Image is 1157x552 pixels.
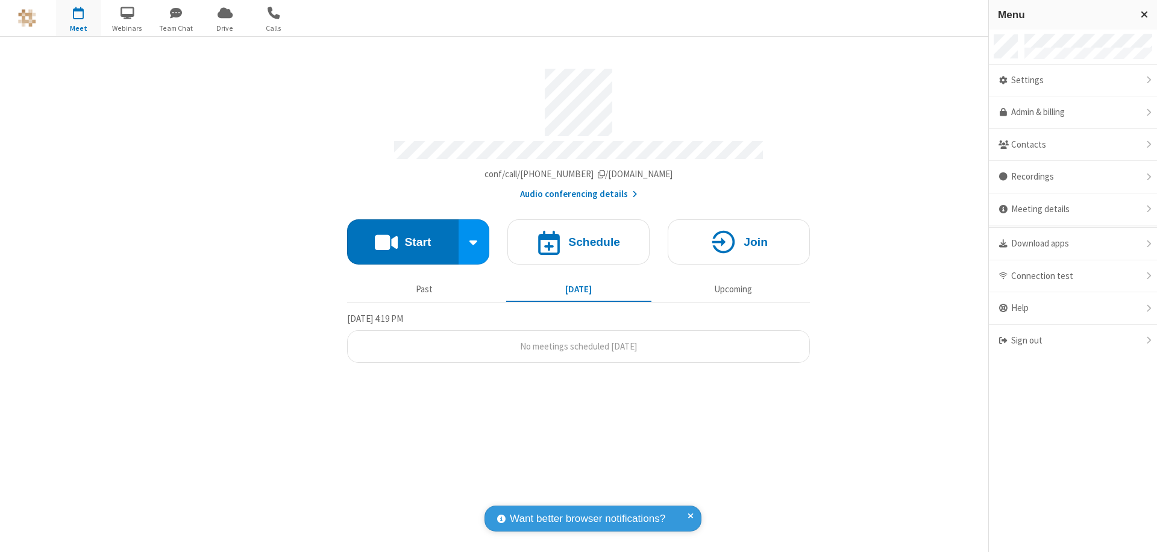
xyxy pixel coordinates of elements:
h3: Menu [998,9,1130,20]
button: Start [347,219,459,265]
div: Settings [989,64,1157,97]
span: Team Chat [154,23,199,34]
span: Calls [251,23,296,34]
span: Meet [56,23,101,34]
div: Meeting details [989,193,1157,226]
div: Download apps [989,228,1157,260]
button: Past [352,278,497,301]
button: Join [668,219,810,265]
div: Connection test [989,260,1157,293]
img: QA Selenium DO NOT DELETE OR CHANGE [18,9,36,27]
button: Upcoming [660,278,806,301]
div: Start conference options [459,219,490,265]
span: [DATE] 4:19 PM [347,313,403,324]
a: Admin & billing [989,96,1157,129]
h4: Start [404,236,431,248]
button: Copy my meeting room linkCopy my meeting room link [484,168,673,181]
h4: Join [744,236,768,248]
div: Help [989,292,1157,325]
div: Contacts [989,129,1157,162]
span: No meetings scheduled [DATE] [520,340,637,352]
button: Schedule [507,219,650,265]
span: Copy my meeting room link [484,168,673,180]
section: Account details [347,60,810,201]
div: Recordings [989,161,1157,193]
span: Webinars [105,23,150,34]
h4: Schedule [568,236,620,248]
section: Today's Meetings [347,312,810,363]
button: [DATE] [506,278,651,301]
div: Sign out [989,325,1157,357]
span: Want better browser notifications? [510,511,665,527]
iframe: Chat [1127,521,1148,544]
button: Audio conferencing details [520,187,638,201]
span: Drive [202,23,248,34]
